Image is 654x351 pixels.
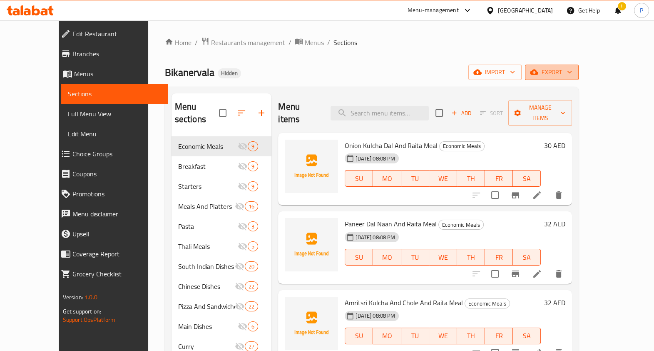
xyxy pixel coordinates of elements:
span: Breakfast [178,161,238,171]
button: SU [345,170,373,187]
span: Meals And Platters [178,201,235,211]
button: SU [345,249,373,266]
span: WE [433,173,454,185]
div: items [248,181,258,191]
button: import [468,65,522,80]
svg: Inactive section [235,281,245,291]
div: Chinese Dishes22 [172,276,272,296]
span: Version: [63,292,83,303]
span: 3 [248,223,258,231]
div: items [245,261,258,271]
button: FR [485,170,513,187]
button: MO [373,249,401,266]
div: Starters9 [172,176,272,196]
span: 5 [248,243,258,251]
button: WE [429,328,457,344]
svg: Inactive section [235,261,245,271]
h6: 30 AED [544,140,565,151]
img: Paneer Dal Naan And Raita Meal [285,218,338,271]
button: SU [345,328,373,344]
span: Economic Meals [440,141,484,151]
div: items [248,161,258,171]
span: Onion Kulcha Dal And Raita Meal [345,139,438,152]
img: Amritsri Kulcha And Chole And Raita Meal [285,297,338,350]
span: South Indian Dishes [178,261,235,271]
svg: Inactive section [235,301,245,311]
h2: Menu sections [175,100,219,125]
a: Sections [61,84,168,104]
button: Branch-specific-item [505,264,525,284]
div: Pasta3 [172,216,272,236]
div: Economic Meals9 [172,136,272,156]
div: Chinese Dishes [178,281,235,291]
a: Menu disclaimer [54,204,168,224]
span: Get support on: [63,306,101,317]
span: Manage items [515,103,565,123]
div: items [248,221,258,231]
span: Menu disclaimer [72,209,161,219]
span: [DATE] 08:08 PM [352,155,398,163]
div: Menu-management [408,5,459,15]
div: South Indian Dishes20 [172,256,272,276]
a: Upsell [54,224,168,244]
span: [DATE] 08:08 PM [352,233,398,241]
a: Support.OpsPlatform [63,314,116,325]
svg: Inactive section [238,221,248,231]
span: 9 [248,183,258,191]
div: [GEOGRAPHIC_DATA] [498,6,553,15]
span: Paneer Dal Naan And Raita Meal [345,218,437,230]
span: Economic Meals [178,141,238,151]
button: TU [401,170,429,187]
a: Edit menu item [532,190,542,200]
button: export [525,65,579,80]
span: Choice Groups [72,149,161,159]
a: Edit Restaurant [54,24,168,44]
a: Coupons [54,164,168,184]
span: Add [450,108,472,118]
span: Bikanervala [165,63,214,82]
span: 6 [248,323,258,331]
button: FR [485,249,513,266]
span: Economic Meals [465,299,510,308]
h2: Menu items [278,100,321,125]
button: WE [429,170,457,187]
span: Restaurants management [211,38,285,48]
svg: Inactive section [238,321,248,331]
svg: Inactive section [238,241,248,251]
nav: breadcrumb [165,37,579,48]
span: Menus [74,69,161,79]
svg: Inactive section [238,161,248,171]
span: SA [516,173,537,185]
span: Select all sections [214,104,231,122]
span: 20 [245,263,258,271]
div: items [245,301,258,311]
a: Menus [295,37,324,48]
a: Restaurants management [201,37,285,48]
div: Main Dishes [178,321,238,331]
button: SA [513,249,541,266]
span: TU [405,251,426,263]
a: Full Menu View [61,104,168,124]
span: Sort sections [231,103,251,123]
span: Thali Meals [178,241,238,251]
span: 1.0.0 [85,292,97,303]
span: Starters [178,181,238,191]
h6: 32 AED [544,297,565,308]
span: 16 [245,203,258,211]
span: Select to update [486,265,504,283]
div: Pizza And Sandwiches22 [172,296,272,316]
span: Pasta [178,221,238,231]
button: MO [373,170,401,187]
span: Full Menu View [68,109,161,119]
button: FR [485,328,513,344]
span: Amritsri Kulcha And Chole And Raita Meal [345,296,463,309]
span: SU [348,330,370,342]
li: / [327,38,330,48]
span: TU [405,173,426,185]
span: TH [460,173,482,185]
span: export [532,67,572,78]
button: delete [549,264,569,284]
